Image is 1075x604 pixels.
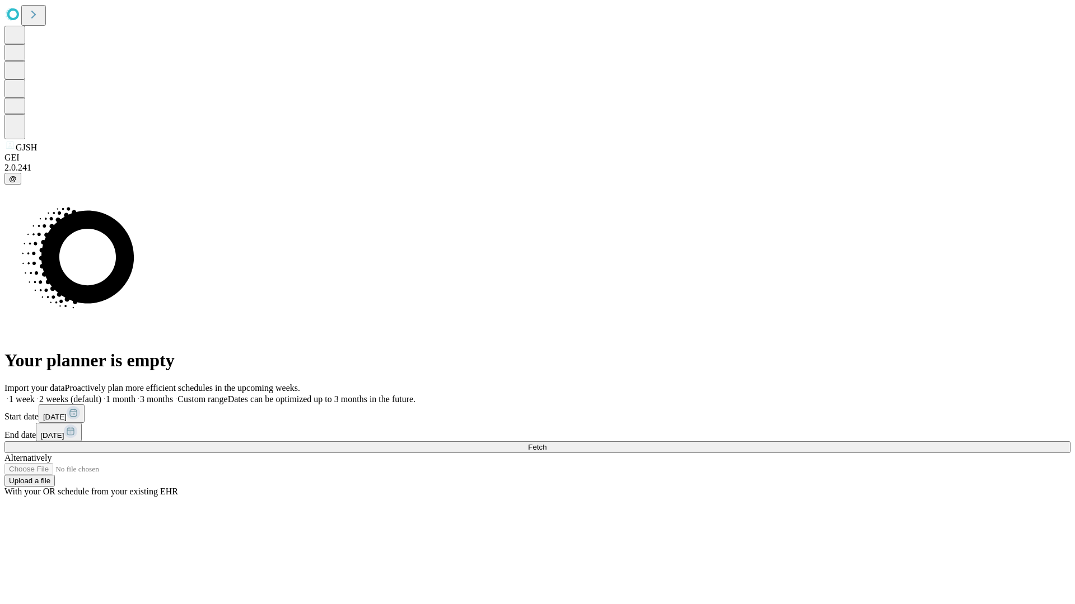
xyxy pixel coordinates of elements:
h1: Your planner is empty [4,350,1071,371]
div: GEI [4,153,1071,163]
div: Start date [4,404,1071,423]
span: Alternatively [4,453,52,463]
span: Proactively plan more efficient schedules in the upcoming weeks. [65,383,300,393]
span: @ [9,174,17,183]
span: With your OR schedule from your existing EHR [4,487,178,496]
span: Fetch [528,443,546,451]
span: Import your data [4,383,65,393]
button: Fetch [4,441,1071,453]
div: 2.0.241 [4,163,1071,173]
span: Dates can be optimized up to 3 months in the future. [228,394,415,404]
span: 1 week [9,394,35,404]
span: [DATE] [40,431,64,440]
button: Upload a file [4,475,55,487]
button: [DATE] [36,423,82,441]
span: 3 months [140,394,173,404]
span: GJSH [16,143,37,152]
div: End date [4,423,1071,441]
span: [DATE] [43,413,67,421]
button: [DATE] [39,404,85,423]
span: Custom range [177,394,227,404]
span: 1 month [106,394,135,404]
button: @ [4,173,21,185]
span: 2 weeks (default) [39,394,101,404]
